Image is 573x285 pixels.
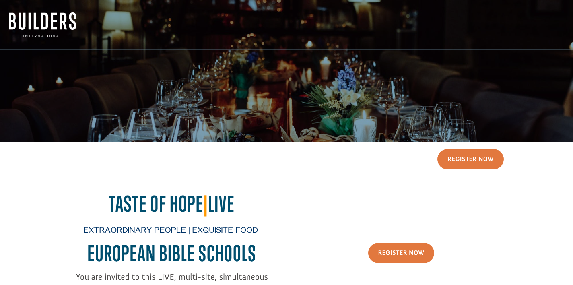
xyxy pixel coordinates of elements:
span: S [248,240,256,266]
h2: Taste of Hope Live [69,191,274,221]
a: Register Now [437,149,504,169]
span: Extraordinary People | Exquisite Food [83,227,258,237]
a: Register Now [368,243,435,263]
span: | [204,191,208,217]
img: Builders International [9,12,76,37]
h2: EUROPEAN BIBLE SCHOOL [69,241,274,270]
